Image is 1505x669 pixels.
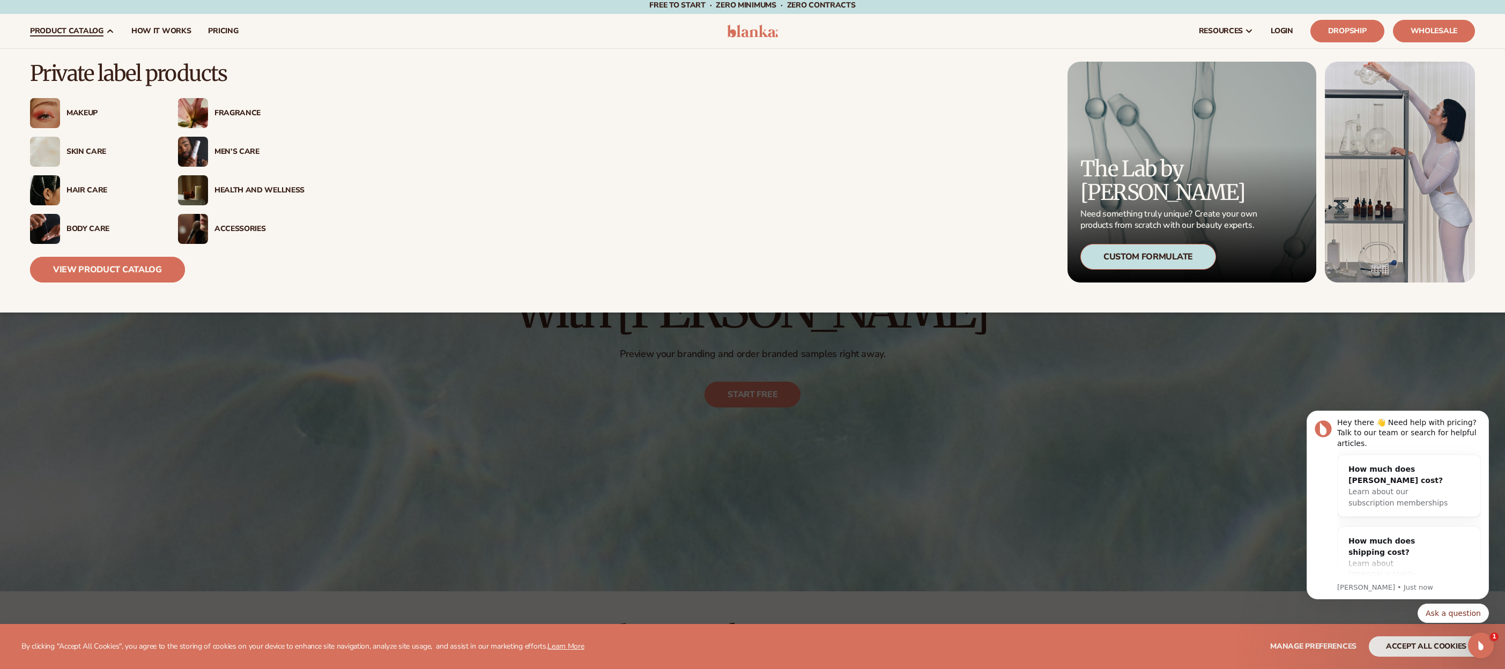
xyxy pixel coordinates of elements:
[1468,633,1494,658] iframe: Intercom live chat
[1490,633,1499,641] span: 1
[178,137,305,167] a: Male holding moisturizer bottle. Men’s Care
[1199,27,1243,35] span: resources
[178,214,305,244] a: Female with makeup brush. Accessories
[178,175,305,205] a: Candles and incense on table. Health And Wellness
[30,98,60,128] img: Female with glitter eye makeup.
[1270,636,1356,657] button: Manage preferences
[123,14,200,48] a: How It Works
[178,175,208,205] img: Candles and incense on table.
[30,98,157,128] a: Female with glitter eye makeup. Makeup
[178,137,208,167] img: Male holding moisturizer bottle.
[208,27,238,35] span: pricing
[131,27,191,35] span: How It Works
[1262,14,1302,48] a: LOGIN
[1080,157,1261,204] p: The Lab by [PERSON_NAME]
[214,109,305,118] div: Fragrance
[1271,27,1293,35] span: LOGIN
[30,257,185,283] a: View Product Catalog
[727,25,778,38] img: logo
[66,147,157,157] div: Skin Care
[30,27,103,35] span: product catalog
[178,98,305,128] a: Pink blooming flower. Fragrance
[547,641,584,651] a: Learn More
[1393,20,1475,42] a: Wholesale
[30,137,157,167] a: Cream moisturizer swatch. Skin Care
[178,214,208,244] img: Female with makeup brush.
[1291,397,1505,664] iframe: Intercom notifications message
[21,14,123,48] a: product catalog
[30,214,157,244] a: Male hand applying moisturizer. Body Care
[214,186,305,195] div: Health And Wellness
[1270,641,1356,651] span: Manage preferences
[199,14,247,48] a: pricing
[1325,62,1475,283] img: Female in lab with equipment.
[21,642,584,651] p: By clicking "Accept All Cookies", you agree to the storing of cookies on your device to enhance s...
[66,186,157,195] div: Hair Care
[1190,14,1262,48] a: resources
[30,137,60,167] img: Cream moisturizer swatch.
[66,109,157,118] div: Makeup
[30,214,60,244] img: Male hand applying moisturizer.
[30,175,157,205] a: Female hair pulled back with clips. Hair Care
[30,175,60,205] img: Female hair pulled back with clips.
[1080,209,1261,231] p: Need something truly unique? Create your own products from scratch with our beauty experts.
[1080,244,1216,270] div: Custom Formulate
[178,98,208,128] img: Pink blooming flower.
[66,225,157,234] div: Body Care
[30,62,305,85] p: Private label products
[214,225,305,234] div: Accessories
[1310,20,1384,42] a: Dropship
[1067,62,1316,283] a: Microscopic product formula. The Lab by [PERSON_NAME] Need something truly unique? Create your ow...
[214,147,305,157] div: Men’s Care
